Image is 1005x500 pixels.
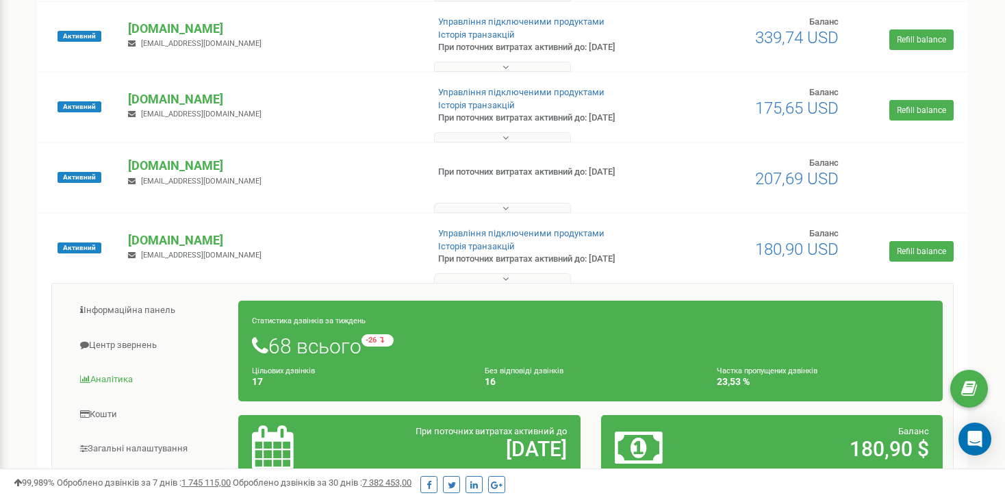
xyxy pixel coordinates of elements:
span: Баланс [809,16,839,27]
a: Refill balance [889,100,954,121]
p: При поточних витратах активний до: [DATE] [438,166,648,179]
span: Оброблено дзвінків за 30 днів : [233,477,411,488]
a: Історія транзакцій [438,241,515,251]
a: Загальні налаштування [62,432,239,466]
span: 175,65 USD [755,99,839,118]
span: [EMAIL_ADDRESS][DOMAIN_NAME] [141,177,262,186]
p: [DOMAIN_NAME] [128,20,415,38]
h4: 16 [485,377,697,387]
span: Баланс [898,426,929,436]
small: Без відповіді дзвінків [485,366,563,375]
h1: 68 всього [252,334,929,358]
a: Кошти [62,398,239,432]
a: Історія транзакцій [438,29,515,40]
a: Центр звернень [62,329,239,362]
h2: [DATE] [364,438,566,460]
small: Статистика дзвінків за тиждень [252,316,366,325]
span: [EMAIL_ADDRESS][DOMAIN_NAME] [141,39,262,48]
span: 207,69 USD [755,169,839,188]
small: Цільових дзвінків [252,366,315,375]
span: При поточних витратах активний до [416,426,567,436]
p: При поточних витратах активний до: [DATE] [438,112,648,125]
p: [DOMAIN_NAME] [128,90,415,108]
a: Управління підключеними продуктами [438,228,605,238]
p: [DOMAIN_NAME] [128,157,415,175]
p: [DOMAIN_NAME] [128,232,415,249]
p: При поточних витратах активний до: [DATE] [438,41,648,54]
span: Баланс [809,87,839,97]
span: [EMAIL_ADDRESS][DOMAIN_NAME] [141,251,262,260]
h4: 23,53 % [717,377,929,387]
u: 7 382 453,00 [362,477,411,488]
span: [EMAIL_ADDRESS][DOMAIN_NAME] [141,110,262,118]
a: Аналiтика [62,363,239,397]
span: 99,989% [14,477,55,488]
a: Refill balance [889,29,954,50]
a: Управління підключеними продуктами [438,16,605,27]
span: 339,74 USD [755,28,839,47]
span: 180,90 USD [755,240,839,259]
span: Активний [58,172,101,183]
span: Активний [58,101,101,112]
a: Управління підключеними продуктами [438,87,605,97]
span: Оброблено дзвінків за 7 днів : [57,477,231,488]
h4: 17 [252,377,464,387]
span: Баланс [809,158,839,168]
a: Інформаційна панель [62,294,239,327]
span: Баланс [809,228,839,238]
small: -26 [361,334,394,347]
a: Refill balance [889,241,954,262]
div: Open Intercom Messenger [958,423,991,455]
span: Активний [58,31,101,42]
u: 1 745 115,00 [181,477,231,488]
h2: 180,90 $ [726,438,929,460]
span: Активний [58,242,101,253]
p: При поточних витратах активний до: [DATE] [438,253,648,266]
small: Частка пропущених дзвінків [717,366,817,375]
a: Історія транзакцій [438,100,515,110]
